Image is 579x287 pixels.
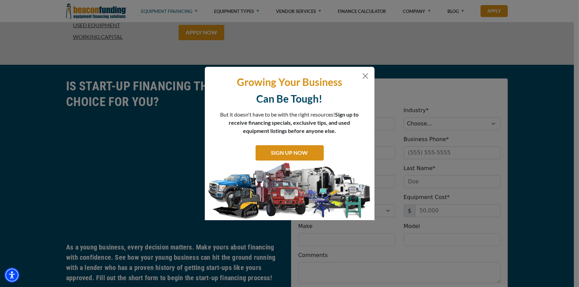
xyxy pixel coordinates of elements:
p: But it doesn't have to be with the right resources! [220,110,359,135]
button: Close [361,72,369,80]
p: Growing Your Business [210,75,369,89]
p: Can Be Tough! [210,92,369,105]
a: SIGN UP NOW [256,145,324,161]
img: subscribe-modal.jpg [205,162,375,220]
span: Sign up to receive financing specials, exclusive tips, and used equipment listings before anyone ... [229,111,359,134]
div: Accessibility Menu [4,268,19,283]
